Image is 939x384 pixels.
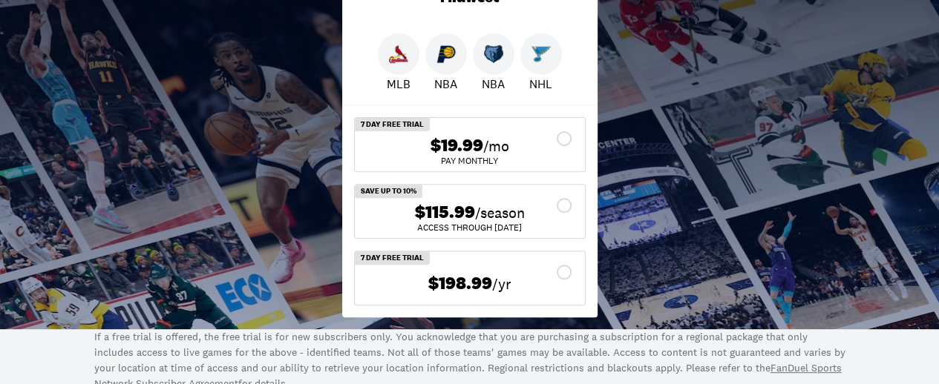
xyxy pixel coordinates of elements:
[436,44,456,64] img: Pacers
[475,202,525,223] span: /season
[387,75,410,93] p: MLB
[434,75,457,93] p: NBA
[367,223,573,232] div: ACCESS THROUGH [DATE]
[355,251,430,265] div: 7 Day Free Trial
[484,44,503,64] img: Grizzlies
[415,202,475,223] span: $115.99
[529,75,552,93] p: NHL
[355,118,430,131] div: 7 Day Free Trial
[355,185,422,198] div: Save Up To 10%
[431,135,483,156] span: $19.99
[483,136,509,156] span: /mo
[492,274,511,294] span: /yr
[428,273,492,294] span: $198.99
[389,44,408,64] img: Cardinals
[367,156,573,165] div: Pay Monthly
[482,75,505,93] p: NBA
[531,44,551,64] img: Blues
